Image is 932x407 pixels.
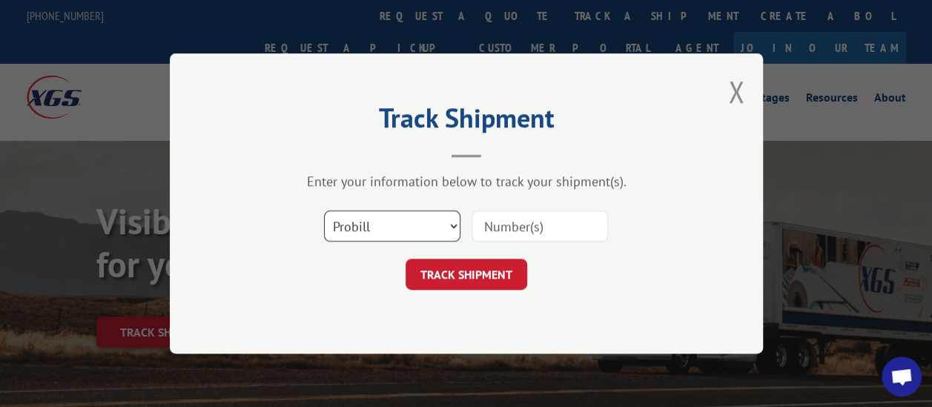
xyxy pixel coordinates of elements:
[244,173,689,190] div: Enter your information below to track your shipment(s).
[728,72,744,111] button: Close modal
[406,259,527,290] button: TRACK SHIPMENT
[244,107,689,136] h2: Track Shipment
[472,211,608,242] input: Number(s)
[882,357,922,397] div: Open chat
